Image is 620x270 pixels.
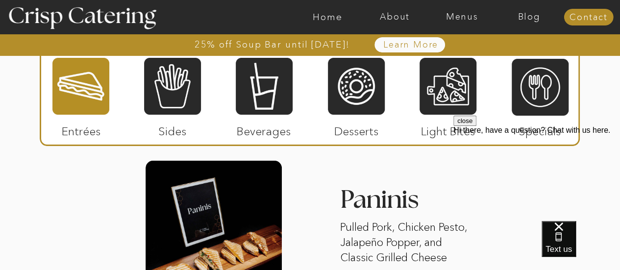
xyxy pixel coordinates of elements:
p: Sides [140,115,205,143]
p: Beverages [231,115,297,143]
p: Desserts [324,115,389,143]
a: About [361,12,428,22]
a: Blog [496,12,563,22]
iframe: podium webchat widget bubble [542,221,620,270]
p: Entrées [49,115,114,143]
p: Light Bites [416,115,481,143]
a: Contact [564,13,613,23]
a: Menus [428,12,496,22]
a: Learn More [361,40,461,50]
h3: Paninis [340,187,476,219]
a: Home [294,12,361,22]
a: 25% off Soup Bar until [DATE]! [159,40,385,49]
iframe: podium webchat widget prompt [453,116,620,233]
p: Specials [507,115,572,143]
p: Pulled Pork, Chicken Pesto, Jalapeño Popper, and Classic Grilled Cheese [340,220,476,267]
